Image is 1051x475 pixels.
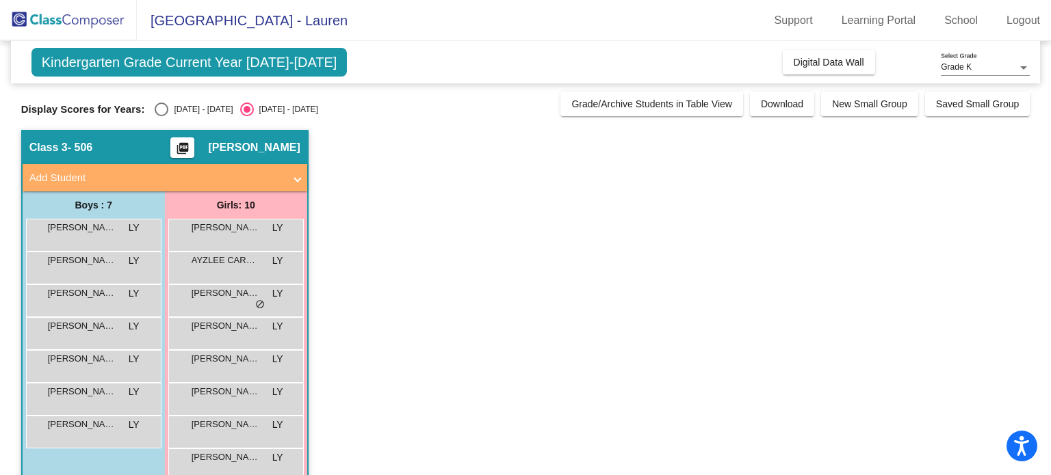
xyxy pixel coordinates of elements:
[941,62,972,72] span: Grade K
[48,418,116,431] span: [PERSON_NAME]
[933,10,989,31] a: School
[137,10,348,31] span: [GEOGRAPHIC_DATA] - Lauren
[794,57,864,68] span: Digital Data Wall
[831,10,927,31] a: Learning Portal
[129,254,140,268] span: LY
[272,418,283,432] span: LY
[48,352,116,366] span: [PERSON_NAME]
[48,221,116,234] span: [PERSON_NAME]
[996,10,1051,31] a: Logout
[272,254,283,268] span: LY
[255,299,265,310] span: do_not_disturb_alt
[761,98,803,109] span: Download
[821,92,918,116] button: New Small Group
[254,103,318,116] div: [DATE] - [DATE]
[155,103,317,116] mat-radio-group: Select an option
[832,98,907,109] span: New Small Group
[272,286,283,301] span: LY
[750,92,814,116] button: Download
[272,319,283,334] span: LY
[21,103,145,116] span: Display Scores for Years:
[129,418,140,432] span: LY
[48,254,116,267] span: [PERSON_NAME]
[129,221,140,235] span: LY
[192,319,260,333] span: [PERSON_NAME]
[48,319,116,333] span: [PERSON_NAME]
[192,385,260,398] span: [PERSON_NAME]
[129,286,140,301] span: LY
[272,385,283,399] span: LY
[192,221,260,234] span: [PERSON_NAME]
[31,48,348,77] span: Kindergarten Grade Current Year [DATE]-[DATE]
[129,319,140,334] span: LY
[168,103,233,116] div: [DATE] - [DATE]
[925,92,1030,116] button: Saved Small Group
[23,164,307,191] mat-expansion-panel-header: Add Student
[29,141,68,154] span: Class 3
[29,170,284,186] mat-panel-title: Add Student
[68,141,92,154] span: - 506
[192,418,260,431] span: [PERSON_NAME]
[936,98,1019,109] span: Saved Small Group
[129,385,140,399] span: LY
[170,137,194,158] button: Print Students Details
[272,352,283,366] span: LY
[208,141,300,154] span: [PERSON_NAME]
[192,254,260,267] span: AYZLEE CARRERA
[192,450,260,464] span: [PERSON_NAME]
[48,286,116,300] span: [PERSON_NAME] Machida
[129,352,140,366] span: LY
[48,385,116,398] span: [PERSON_NAME]
[272,450,283,465] span: LY
[764,10,824,31] a: Support
[560,92,743,116] button: Grade/Archive Students in Table View
[192,286,260,300] span: [PERSON_NAME]
[174,141,191,161] mat-icon: picture_as_pdf
[165,191,307,219] div: Girls: 10
[783,50,875,74] button: Digital Data Wall
[272,221,283,235] span: LY
[192,352,260,366] span: [PERSON_NAME]
[571,98,732,109] span: Grade/Archive Students in Table View
[23,191,165,219] div: Boys : 7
